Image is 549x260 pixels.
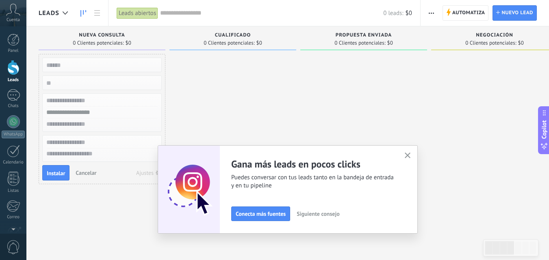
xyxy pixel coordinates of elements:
[465,41,516,45] span: 0 Clientes potenciales:
[174,32,292,39] div: Cualificado
[215,32,251,38] span: Cualificado
[387,41,393,45] span: $0
[256,41,262,45] span: $0
[231,174,395,190] span: Puedes conversar con tus leads tanto en la bandeja de entrada y en tu pipeline
[518,41,524,45] span: $0
[336,32,392,38] span: Propuesta enviada
[236,211,286,217] span: Conecta más fuentes
[7,17,20,23] span: Cuenta
[406,9,412,17] span: $0
[293,208,343,220] button: Siguiente consejo
[76,5,90,21] a: Leads
[2,103,25,109] div: Chats
[452,6,485,20] span: Automatiza
[43,32,161,39] div: Nueva consulta
[76,169,96,176] span: Cancelar
[383,9,403,17] span: 0 leads:
[231,206,290,221] button: Conecta más fuentes
[2,77,25,83] div: Leads
[425,5,437,21] button: Más
[2,160,25,165] div: Calendario
[304,32,423,39] div: Propuesta enviada
[493,5,537,21] a: Nuevo lead
[2,131,25,138] div: WhatsApp
[39,9,59,17] span: Leads
[90,5,104,21] a: Lista
[79,32,125,38] span: Nueva consulta
[47,170,65,176] span: Instalar
[443,5,489,21] a: Automatiza
[334,41,385,45] span: 0 Clientes potenciales:
[136,170,154,176] div: Ajustes
[73,41,124,45] span: 0 Clientes potenciales:
[2,48,25,54] div: Panel
[117,7,158,19] div: Leads abiertos
[42,165,69,180] button: Instalar
[126,41,131,45] span: $0
[501,6,533,20] span: Nuevo lead
[540,120,548,139] span: Copilot
[476,32,513,38] span: Negociación
[2,188,25,193] div: Listas
[72,167,100,179] button: Cancelar
[204,41,254,45] span: 0 Clientes potenciales:
[231,158,395,170] h2: Gana más leads en pocos clicks
[133,167,165,178] button: Ajustes
[297,211,339,217] span: Siguiente consejo
[2,215,25,220] div: Correo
